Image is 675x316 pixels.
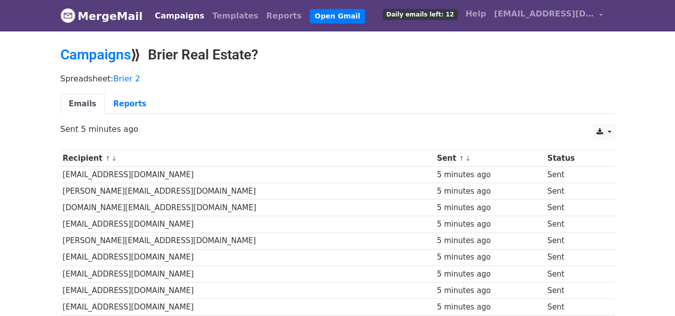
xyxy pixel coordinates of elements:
td: Sent [545,266,606,282]
a: ↑ [105,155,110,162]
a: Help [462,4,490,24]
div: 5 minutes ago [437,269,543,280]
td: Sent [545,282,606,299]
td: Sent [545,216,606,233]
td: Sent [545,299,606,315]
a: Open Gmail [310,9,365,23]
div: 5 minutes ago [437,252,543,263]
img: MergeMail logo [60,8,75,23]
td: Sent [545,183,606,200]
td: Sent [545,233,606,249]
a: ↓ [111,155,117,162]
a: Reports [105,94,155,114]
div: 5 minutes ago [437,302,543,313]
a: Daily emails left: 12 [379,4,461,24]
p: Spreadsheet: [60,73,615,84]
td: [DOMAIN_NAME][EMAIL_ADDRESS][DOMAIN_NAME] [60,200,435,216]
td: [EMAIL_ADDRESS][DOMAIN_NAME] [60,249,435,266]
a: [EMAIL_ADDRESS][DOMAIN_NAME] [490,4,607,27]
td: [EMAIL_ADDRESS][DOMAIN_NAME] [60,299,435,315]
td: [PERSON_NAME][EMAIL_ADDRESS][DOMAIN_NAME] [60,183,435,200]
td: [EMAIL_ADDRESS][DOMAIN_NAME] [60,266,435,282]
a: MergeMail [60,5,143,26]
span: [EMAIL_ADDRESS][DOMAIN_NAME] [494,8,594,20]
div: 5 minutes ago [437,285,543,297]
div: 5 minutes ago [437,219,543,230]
div: 5 minutes ago [437,202,543,214]
td: Sent [545,167,606,183]
a: Campaigns [151,6,208,26]
span: Daily emails left: 12 [383,9,457,20]
div: 5 minutes ago [437,169,543,181]
th: Sent [435,150,545,167]
td: Sent [545,249,606,266]
td: [EMAIL_ADDRESS][DOMAIN_NAME] [60,282,435,299]
p: Sent 5 minutes ago [60,124,615,134]
td: [PERSON_NAME][EMAIL_ADDRESS][DOMAIN_NAME] [60,233,435,249]
a: Brier 2 [113,74,140,83]
div: 5 minutes ago [437,235,543,247]
a: ↓ [465,155,471,162]
h2: ⟫ Brier Real Estate? [60,46,615,63]
div: 5 minutes ago [437,186,543,197]
a: ↑ [459,155,464,162]
a: Reports [262,6,306,26]
a: Emails [60,94,105,114]
td: Sent [545,200,606,216]
td: [EMAIL_ADDRESS][DOMAIN_NAME] [60,167,435,183]
td: [EMAIL_ADDRESS][DOMAIN_NAME] [60,216,435,233]
th: Recipient [60,150,435,167]
a: Campaigns [60,46,131,63]
a: Templates [208,6,262,26]
th: Status [545,150,606,167]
